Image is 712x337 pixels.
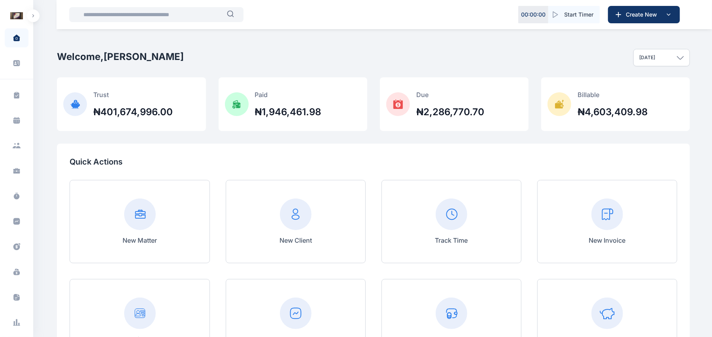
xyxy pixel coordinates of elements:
h2: ₦401,674,996.00 [93,106,173,118]
button: Start Timer [548,6,600,23]
span: Create New [623,11,664,19]
h2: ₦2,286,770.70 [416,106,484,118]
h2: ₦1,946,461.98 [255,106,321,118]
p: Due [416,90,484,99]
p: New Matter [123,236,157,245]
p: New Invoice [589,236,625,245]
p: Trust [93,90,173,99]
p: New Client [280,236,312,245]
h2: ₦4,603,409.98 [578,106,648,118]
p: Track Time [435,236,468,245]
h2: Welcome, [PERSON_NAME] [57,51,184,63]
p: Quick Actions [70,156,677,167]
p: 00 : 00 : 00 [521,11,546,19]
span: Start Timer [564,11,593,19]
p: Billable [578,90,648,99]
button: Create New [608,6,680,23]
p: [DATE] [639,54,655,61]
p: Paid [255,90,321,99]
